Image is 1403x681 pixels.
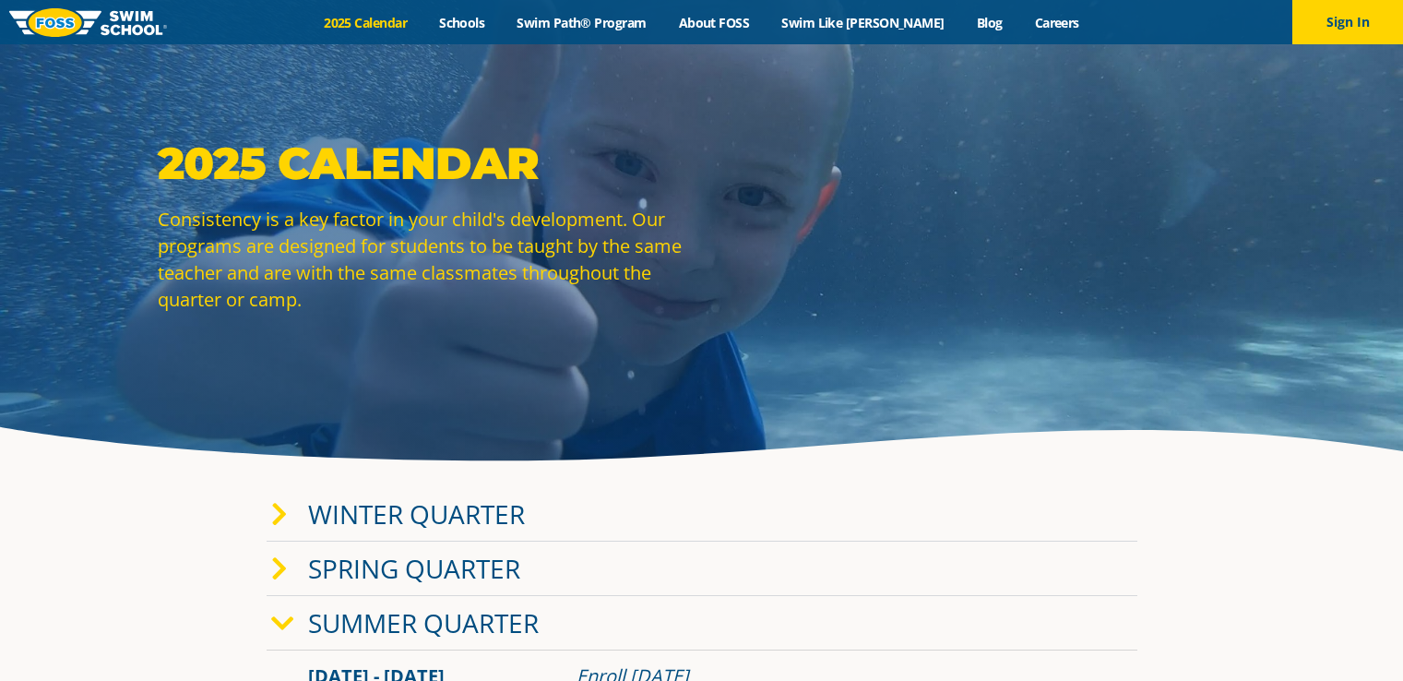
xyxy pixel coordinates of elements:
[158,137,539,190] strong: 2025 Calendar
[158,206,693,313] p: Consistency is a key factor in your child's development. Our programs are designed for students t...
[423,14,501,31] a: Schools
[501,14,662,31] a: Swim Path® Program
[9,8,167,37] img: FOSS Swim School Logo
[960,14,1018,31] a: Blog
[766,14,961,31] a: Swim Like [PERSON_NAME]
[308,551,520,586] a: Spring Quarter
[308,496,525,532] a: Winter Quarter
[662,14,766,31] a: About FOSS
[308,14,423,31] a: 2025 Calendar
[308,605,539,640] a: Summer Quarter
[1018,14,1095,31] a: Careers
